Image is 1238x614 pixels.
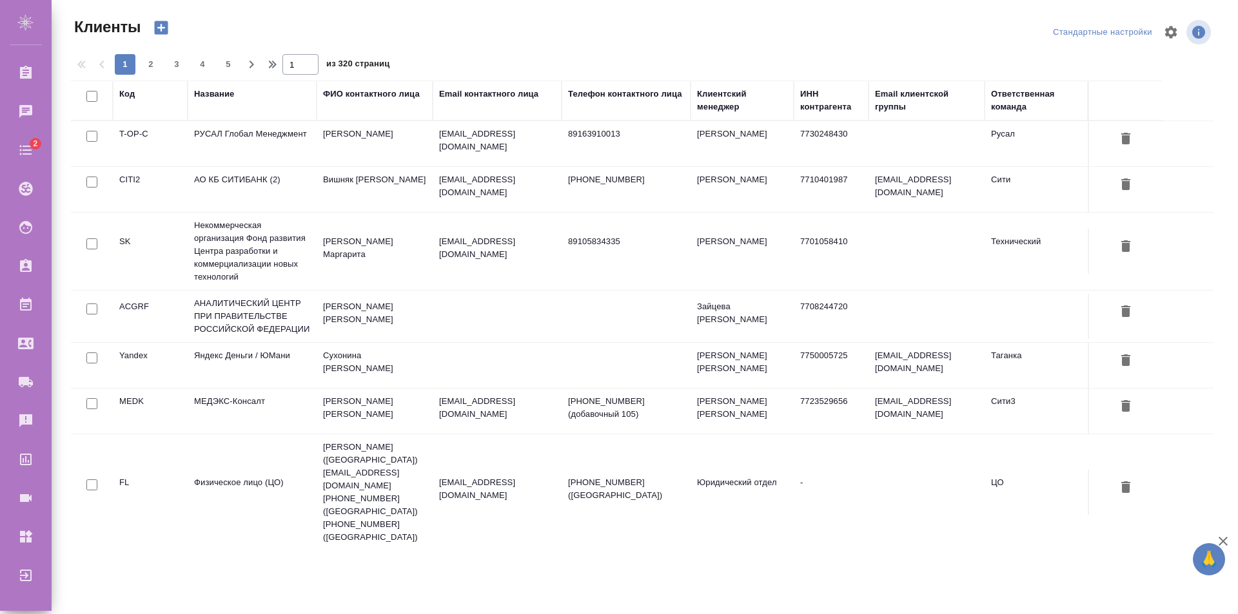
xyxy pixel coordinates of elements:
[188,167,317,212] td: АО КБ СИТИБАНК (2)
[568,173,684,186] p: [PHONE_NUMBER]
[146,17,177,39] button: Создать
[991,88,1081,113] div: Ответственная команда
[317,343,433,388] td: Сухонина [PERSON_NAME]
[188,470,317,515] td: Физическое лицо (ЦО)
[192,58,213,71] span: 4
[697,88,787,113] div: Клиентский менеджер
[113,294,188,339] td: ACGRF
[317,294,433,339] td: [PERSON_NAME] [PERSON_NAME]
[794,389,869,434] td: 7723529656
[188,343,317,388] td: Яндекс Деньги / ЮМани
[1115,300,1137,324] button: Удалить
[188,291,317,342] td: АНАЛИТИЧЕСКИЙ ЦЕНТР ПРИ ПРАВИТЕЛЬСТВЕ РОССИЙСКОЙ ФЕДЕРАЦИИ
[166,54,187,75] button: 3
[166,58,187,71] span: 3
[1193,543,1225,575] button: 🙏
[1186,20,1213,44] span: Посмотреть информацию
[985,343,1088,388] td: Таганка
[439,235,555,261] p: [EMAIL_ADDRESS][DOMAIN_NAME]
[691,389,794,434] td: [PERSON_NAME] [PERSON_NAME]
[25,137,45,150] span: 2
[192,54,213,75] button: 4
[875,88,978,113] div: Email клиентской группы
[869,389,985,434] td: [EMAIL_ADDRESS][DOMAIN_NAME]
[568,128,684,140] p: 89163910013
[985,470,1088,515] td: ЦО
[317,434,433,550] td: [PERSON_NAME] ([GEOGRAPHIC_DATA]) [EMAIL_ADDRESS][DOMAIN_NAME] [PHONE_NUMBER] ([GEOGRAPHIC_DATA])...
[985,229,1088,274] td: Технический
[1115,395,1137,419] button: Удалить
[1050,23,1155,43] div: split button
[113,229,188,274] td: SK
[188,389,317,434] td: МЕДЭКС-Консалт
[985,167,1088,212] td: Сити
[1115,235,1137,259] button: Удалить
[439,88,538,101] div: Email контактного лица
[188,213,317,290] td: Некоммерческая организация Фонд развития Центра разработки и коммерциализации новых технологий
[323,88,420,101] div: ФИО контактного лица
[691,121,794,166] td: [PERSON_NAME]
[439,128,555,153] p: [EMAIL_ADDRESS][DOMAIN_NAME]
[439,173,555,199] p: [EMAIL_ADDRESS][DOMAIN_NAME]
[1115,476,1137,500] button: Удалить
[691,343,794,388] td: [PERSON_NAME] [PERSON_NAME]
[691,294,794,339] td: Зайцева [PERSON_NAME]
[869,343,985,388] td: [EMAIL_ADDRESS][DOMAIN_NAME]
[326,56,389,75] span: из 320 страниц
[568,235,684,248] p: 89105834335
[794,470,869,515] td: -
[1155,17,1186,48] span: Настроить таблицу
[869,167,985,212] td: [EMAIL_ADDRESS][DOMAIN_NAME]
[1115,349,1137,373] button: Удалить
[119,88,135,101] div: Код
[71,17,141,37] span: Клиенты
[113,389,188,434] td: MEDK
[439,476,555,502] p: [EMAIL_ADDRESS][DOMAIN_NAME]
[141,54,161,75] button: 2
[1115,128,1137,151] button: Удалить
[800,88,862,113] div: ИНН контрагента
[691,229,794,274] td: [PERSON_NAME]
[568,88,682,101] div: Телефон контактного лица
[194,88,234,101] div: Название
[568,476,684,502] p: [PHONE_NUMBER] ([GEOGRAPHIC_DATA])
[218,58,239,71] span: 5
[141,58,161,71] span: 2
[113,470,188,515] td: FL
[985,121,1088,166] td: Русал
[794,229,869,274] td: 7701058410
[794,343,869,388] td: 7750005725
[1198,546,1220,573] span: 🙏
[113,167,188,212] td: CITI2
[317,389,433,434] td: [PERSON_NAME] [PERSON_NAME]
[188,121,317,166] td: РУСАЛ Глобал Менеджмент
[317,229,433,274] td: [PERSON_NAME] Маргарита
[317,121,433,166] td: [PERSON_NAME]
[317,167,433,212] td: Вишняк [PERSON_NAME]
[794,121,869,166] td: 7730248430
[1115,173,1137,197] button: Удалить
[794,167,869,212] td: 7710401987
[113,343,188,388] td: Yandex
[691,167,794,212] td: [PERSON_NAME]
[218,54,239,75] button: 5
[568,395,684,421] p: [PHONE_NUMBER] (добавочный 105)
[691,470,794,515] td: Юридический отдел
[794,294,869,339] td: 7708244720
[3,134,48,166] a: 2
[985,389,1088,434] td: Сити3
[439,395,555,421] p: [EMAIL_ADDRESS][DOMAIN_NAME]
[113,121,188,166] td: T-OP-C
